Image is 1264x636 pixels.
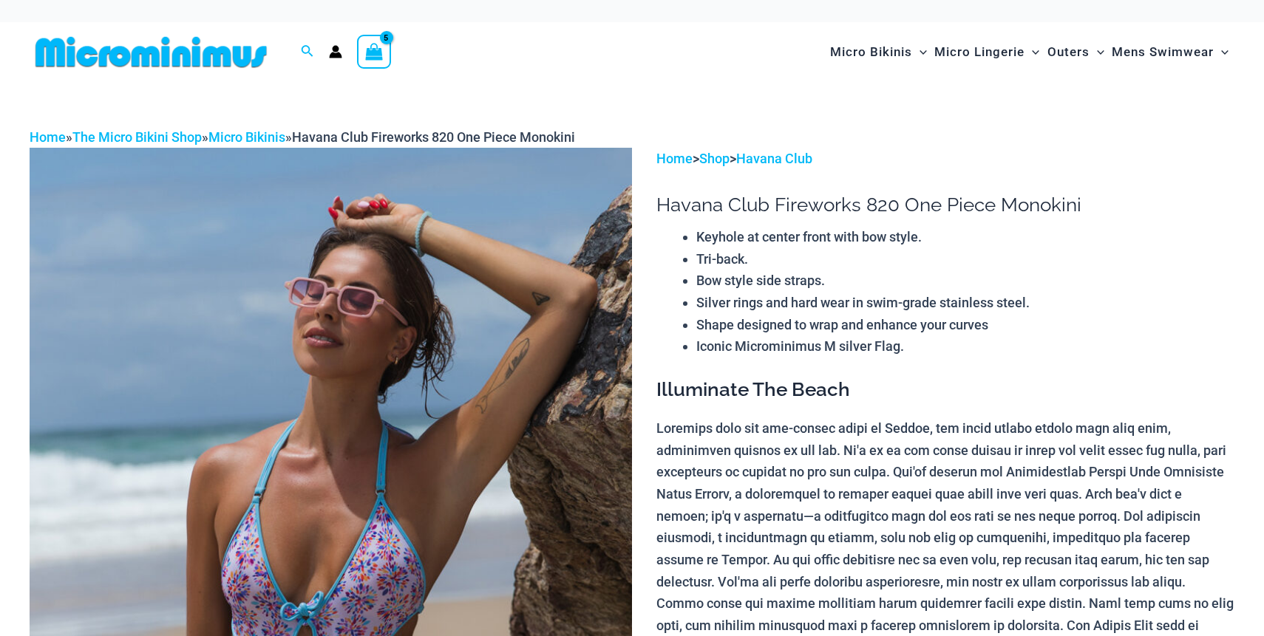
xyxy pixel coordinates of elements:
[292,129,575,145] span: Havana Club Fireworks 820 One Piece Monokini
[208,129,285,145] a: Micro Bikinis
[696,292,1234,314] li: Silver rings and hard wear in swim-grade stainless steel.
[1108,30,1232,75] a: Mens SwimwearMenu ToggleMenu Toggle
[301,43,314,61] a: Search icon link
[1044,30,1108,75] a: OutersMenu ToggleMenu Toggle
[72,129,202,145] a: The Micro Bikini Shop
[696,314,1234,336] li: Shape designed to wrap and enhance your curves
[699,151,730,166] a: Shop
[656,151,693,166] a: Home
[30,129,66,145] a: Home
[931,30,1043,75] a: Micro LingerieMenu ToggleMenu Toggle
[656,148,1234,170] p: > >
[696,226,1234,248] li: Keyhole at center front with bow style.
[656,377,1234,403] h3: Illuminate The Beach
[1047,33,1090,71] span: Outers
[1090,33,1104,71] span: Menu Toggle
[826,30,931,75] a: Micro BikinisMenu ToggleMenu Toggle
[1025,33,1039,71] span: Menu Toggle
[696,270,1234,292] li: Bow style side straps.
[912,33,927,71] span: Menu Toggle
[30,35,273,69] img: MM SHOP LOGO FLAT
[656,194,1234,216] h1: Havana Club Fireworks 820 One Piece Monokini
[1214,33,1229,71] span: Menu Toggle
[30,129,575,145] span: » » »
[357,35,391,69] a: View Shopping Cart, 5 items
[329,45,342,58] a: Account icon link
[830,33,912,71] span: Micro Bikinis
[1112,33,1214,71] span: Mens Swimwear
[696,335,1234,358] li: Iconic Microminimus M silver Flag.
[736,151,812,166] a: Havana Club
[934,33,1025,71] span: Micro Lingerie
[824,27,1234,77] nav: Site Navigation
[696,248,1234,270] li: Tri-back.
